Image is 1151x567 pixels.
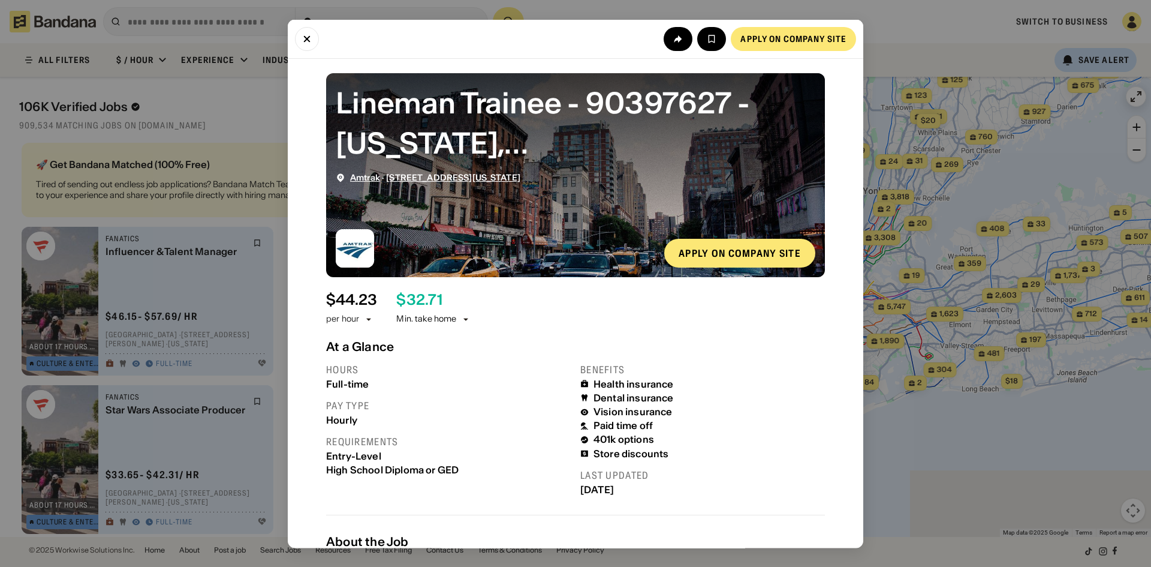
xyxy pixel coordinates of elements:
[664,238,815,267] a: Apply on company site
[580,363,825,376] div: Benefits
[386,172,520,182] a: [STREET_ADDRESS][US_STATE]
[336,82,815,163] div: Lineman Trainee - 90397627 - New York, NY
[593,434,654,445] div: 401k options
[326,435,571,448] div: Requirements
[593,378,674,389] div: Health insurance
[326,363,571,376] div: Hours
[350,172,380,182] a: Amtrak
[326,313,359,325] div: per hour
[326,291,377,308] div: $ 44.23
[326,399,571,412] div: Pay type
[593,420,653,431] div: Paid time off
[326,464,571,475] div: High School Diploma or GED
[580,484,825,495] div: [DATE]
[396,313,471,325] div: Min. take home
[326,450,571,461] div: Entry-Level
[593,406,673,418] div: Vision insurance
[679,248,801,257] div: Apply on company site
[336,229,374,267] img: Amtrak logo
[731,26,856,50] a: Apply on company site
[326,339,825,353] div: At a Glance
[580,469,825,481] div: Last updated
[593,448,668,459] div: Store discounts
[326,414,571,425] div: Hourly
[326,534,825,548] div: About the Job
[295,26,319,50] button: Close
[396,291,442,308] div: $ 32.71
[740,34,846,43] div: Apply on company site
[593,392,674,403] div: Dental insurance
[326,378,571,389] div: Full-time
[350,172,520,182] div: ·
